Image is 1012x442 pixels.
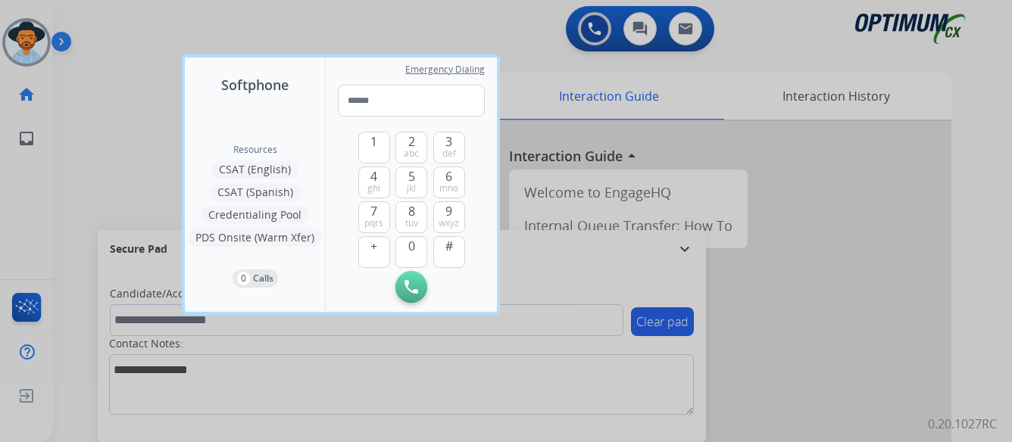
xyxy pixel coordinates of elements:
span: Softphone [221,74,289,95]
span: 6 [445,167,452,185]
span: 3 [445,132,452,151]
span: wxyz [439,217,459,229]
span: pqrs [364,217,383,229]
p: 0.20.1027RC [928,415,997,433]
span: 2 [408,132,415,151]
p: Calls [253,272,273,285]
img: call-button [404,280,418,294]
span: 5 [408,167,415,185]
span: 0 [408,237,415,255]
p: 0 [237,272,250,285]
button: 2abc [395,132,427,163]
button: CSAT (Spanish) [210,183,301,201]
button: CSAT (English) [211,160,298,179]
button: 7pqrs [358,201,390,233]
button: 0Calls [233,269,278,288]
button: PDS Onsite (Warm Xfer) [188,229,322,247]
button: 6mno [433,167,465,198]
button: # [433,236,465,268]
button: 9wxyz [433,201,465,233]
button: 4ghi [358,167,390,198]
span: 1 [370,132,377,151]
span: Resources [233,144,277,156]
span: 7 [370,202,377,220]
button: 0 [395,236,427,268]
button: + [358,236,390,268]
span: 9 [445,202,452,220]
span: # [445,237,453,255]
span: + [370,237,377,255]
span: Emergency Dialing [405,64,485,76]
button: 8tuv [395,201,427,233]
span: ghi [367,182,380,195]
span: tuv [405,217,418,229]
button: 1 [358,132,390,163]
span: 8 [408,202,415,220]
span: def [442,148,456,160]
button: 5jkl [395,167,427,198]
span: 4 [370,167,377,185]
button: 3def [433,132,465,163]
span: jkl [407,182,416,195]
button: Credentialing Pool [201,206,309,224]
span: mno [439,182,458,195]
span: abc [404,148,419,160]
